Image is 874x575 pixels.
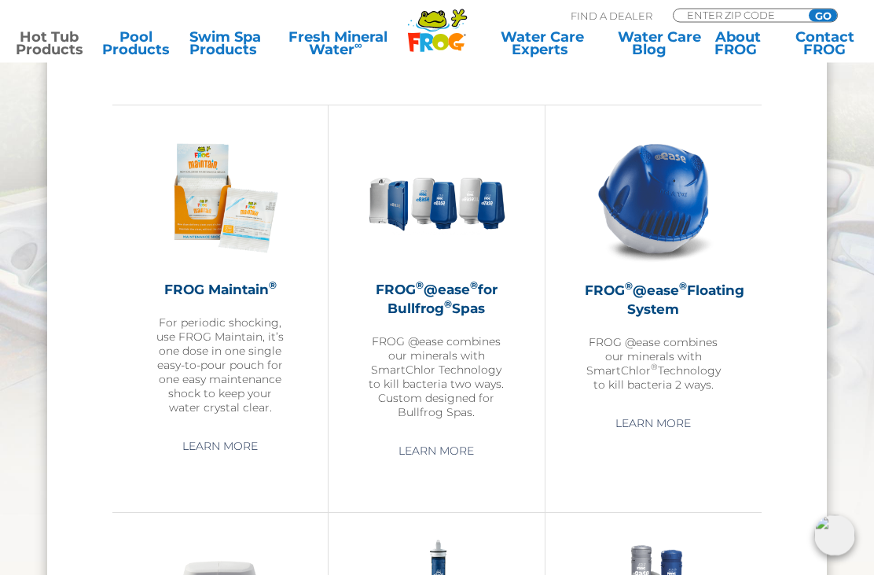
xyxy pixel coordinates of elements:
a: ContactFROG [791,31,858,56]
input: GO [809,9,837,22]
p: FROG @ease combines our minerals with SmartChlor Technology to kill bacteria two ways. Custom des... [368,335,505,420]
p: For periodic shocking, use FROG Maintain, it’s one dose in one single easy-to-pour pouch for one ... [152,316,288,415]
sup: ® [269,280,277,292]
a: Learn More [597,410,709,438]
a: FROG®@ease®for Bullfrog®SpasFROG @ease combines our minerals with SmartChlor Technology to kill b... [368,130,505,419]
sup: ® [416,280,424,292]
img: openIcon [814,515,855,556]
p: Find A Dealer [571,9,652,23]
h2: FROG Maintain [152,281,288,300]
a: Water CareExperts [486,31,598,56]
sup: ∞ [354,39,362,51]
a: Fresh MineralWater∞ [276,31,400,56]
sup: ® [679,281,687,293]
a: Water CareBlog [618,31,685,56]
a: Hot TubProducts [16,31,83,56]
sup: ® [651,363,658,373]
h2: FROG @ease for Bullfrog Spas [368,281,505,319]
a: Swim SpaProducts [189,31,257,56]
a: FROG®@ease®Floating SystemFROG @ease combines our minerals with SmartChlor®Technology to kill bac... [585,130,722,392]
img: hot-tub-product-atease-system-300x300.png [585,130,722,267]
h2: FROG @ease Floating System [585,282,722,319]
a: Learn More [380,437,492,466]
img: bullfrog-product-hero-300x300.png [368,130,505,267]
img: Frog_Maintain_Hero-2-v2-300x300.png [152,130,288,267]
p: FROG @ease combines our minerals with SmartChlor Technology to kill bacteria 2 ways. [585,336,722,393]
sup: ® [444,299,452,311]
sup: ® [470,280,478,292]
input: Zip Code Form [685,9,791,20]
a: FROG Maintain®For periodic shocking, use FROG Maintain, it’s one dose in one single easy-to-pour ... [152,130,288,415]
a: PoolProducts [102,31,170,56]
sup: ® [625,281,633,293]
a: Learn More [164,433,276,461]
a: AboutFROG [704,31,772,56]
